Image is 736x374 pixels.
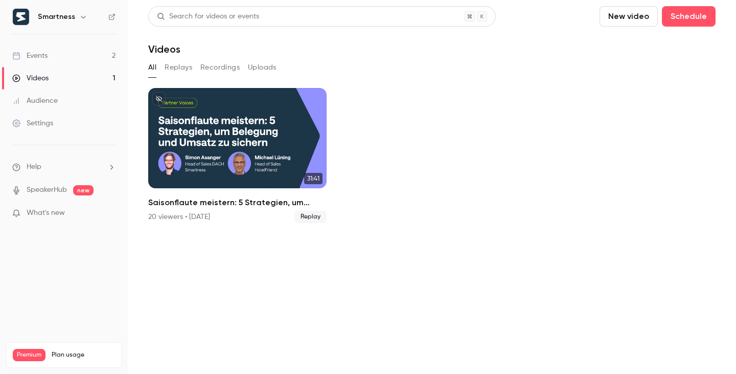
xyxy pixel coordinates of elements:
span: new [73,185,94,195]
div: Search for videos or events [157,11,259,22]
div: Events [12,51,48,61]
h6: Smartness [38,12,75,22]
span: Help [27,162,41,172]
div: Audience [12,96,58,106]
a: SpeakerHub [27,185,67,195]
span: What's new [27,208,65,218]
button: Replays [165,59,192,76]
button: Uploads [248,59,277,76]
button: unpublished [152,92,166,105]
span: Premium [13,349,45,361]
h1: Videos [148,43,180,55]
span: 31:41 [304,173,323,184]
img: Smartness [13,9,29,25]
span: Plan usage [52,351,115,359]
li: Saisonflaute meistern: 5 Strategien, um Belegung und Umsatz zu sichern [148,88,327,223]
iframe: Noticeable Trigger [103,209,116,218]
button: Schedule [662,6,716,27]
li: help-dropdown-opener [12,162,116,172]
span: Replay [294,211,327,223]
section: Videos [148,6,716,368]
button: All [148,59,156,76]
a: 31:41Saisonflaute meistern: 5 Strategien, um Belegung und Umsatz zu sichern20 viewers • [DATE]Replay [148,88,327,223]
div: 20 viewers • [DATE] [148,212,210,222]
div: Videos [12,73,49,83]
ul: Videos [148,88,716,223]
button: Recordings [200,59,240,76]
h2: Saisonflaute meistern: 5 Strategien, um Belegung und Umsatz zu sichern [148,196,327,209]
div: Settings [12,118,53,128]
button: New video [600,6,658,27]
